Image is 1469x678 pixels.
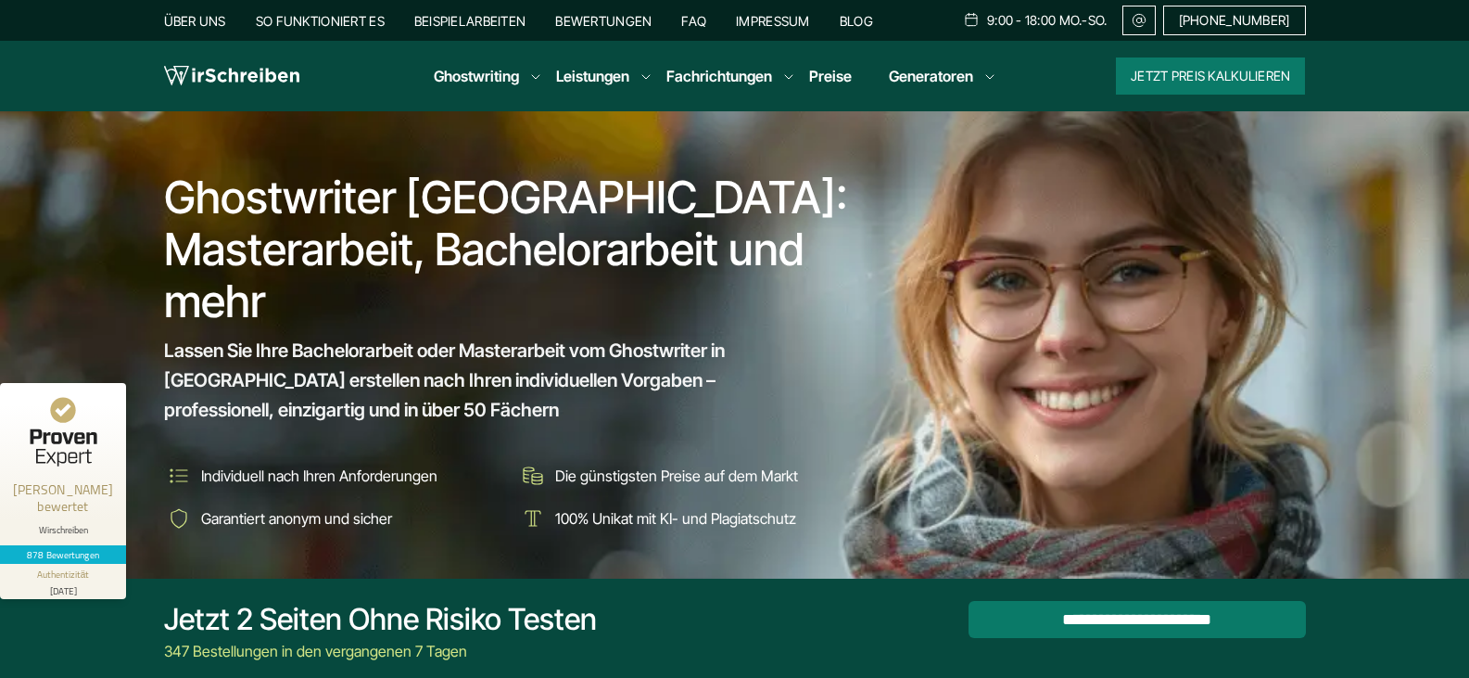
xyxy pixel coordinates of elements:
a: So funktioniert es [256,13,385,29]
a: [PHONE_NUMBER] [1163,6,1306,35]
span: 9:00 - 18:00 Mo.-So. [987,13,1108,28]
img: Die günstigsten Preise auf dem Markt [518,461,548,491]
div: Wirschreiben [7,524,119,536]
img: Email [1131,13,1147,28]
a: Ghostwriting [434,65,519,87]
span: [PHONE_NUMBER] [1179,13,1290,28]
img: 100% Unikat mit KI- und Plagiatschutz [518,504,548,533]
button: Jetzt Preis kalkulieren [1116,58,1305,95]
li: 100% Unikat mit KI- und Plagiatschutz [518,504,859,533]
img: Schedule [963,12,980,27]
li: Garantiert anonym und sicher [164,504,505,533]
a: Generatoren [889,65,973,87]
div: Jetzt 2 Seiten ohne Risiko testen [164,601,597,638]
img: Individuell nach Ihren Anforderungen [164,461,194,491]
a: FAQ [681,13,706,29]
a: Leistungen [556,65,629,87]
a: Impressum [736,13,810,29]
div: Authentizität [37,568,90,582]
img: logo wirschreiben [164,62,299,90]
a: Beispielarbeiten [414,13,526,29]
a: Bewertungen [555,13,652,29]
img: Garantiert anonym und sicher [164,504,194,533]
a: Über uns [164,13,226,29]
span: Lassen Sie Ihre Bachelorarbeit oder Masterarbeit vom Ghostwriter in [GEOGRAPHIC_DATA] erstellen n... [164,336,826,425]
div: 347 Bestellungen in den vergangenen 7 Tagen [164,640,597,662]
li: Individuell nach Ihren Anforderungen [164,461,505,491]
a: Fachrichtungen [666,65,772,87]
h1: Ghostwriter [GEOGRAPHIC_DATA]: Masterarbeit, Bachelorarbeit und mehr [164,172,861,327]
a: Preise [809,67,852,85]
li: Die günstigsten Preise auf dem Markt [518,461,859,491]
a: Blog [840,13,873,29]
div: [DATE] [7,582,119,595]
